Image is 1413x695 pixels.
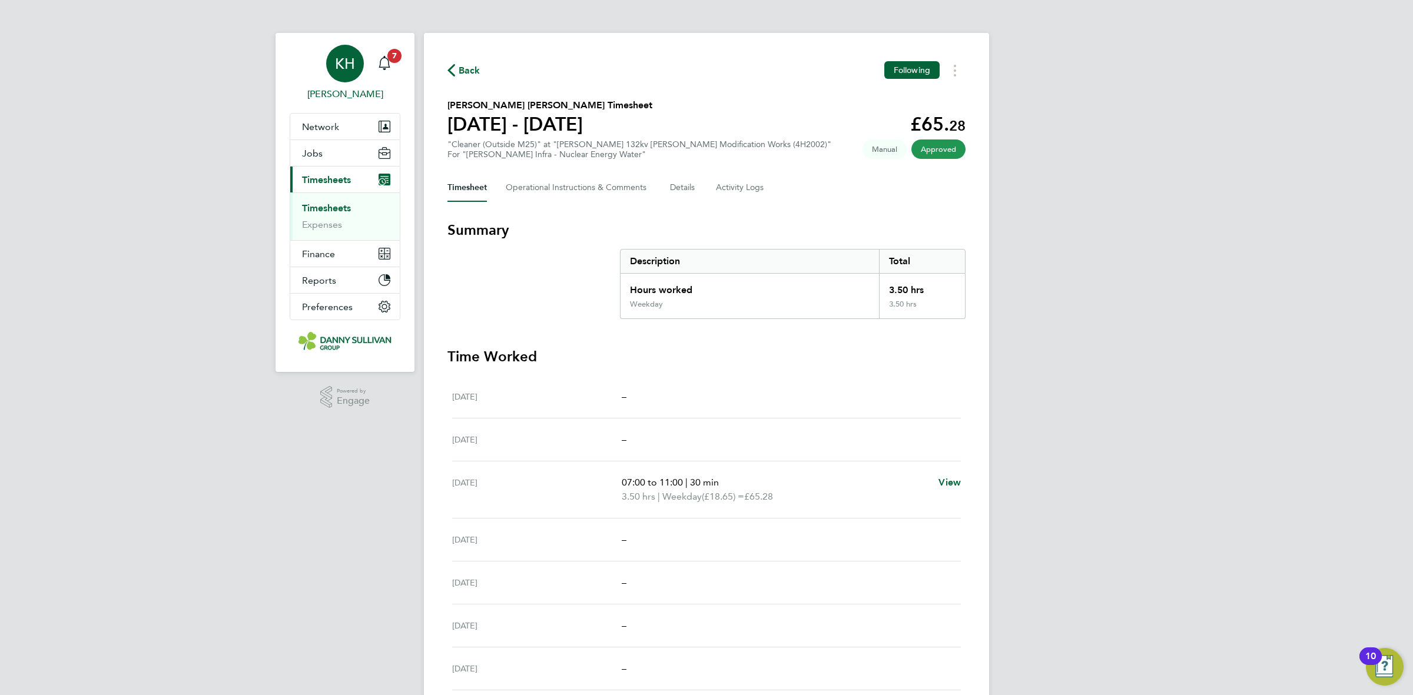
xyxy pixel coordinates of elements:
[452,576,622,590] div: [DATE]
[622,663,626,674] span: –
[702,491,744,502] span: (£18.65) =
[302,301,353,312] span: Preferences
[447,149,831,159] div: For "[PERSON_NAME] Infra - Nuclear Energy Water"
[949,117,966,134] span: 28
[622,491,655,502] span: 3.50 hrs
[302,248,335,260] span: Finance
[630,300,663,309] div: Weekday
[447,347,966,366] h3: Time Worked
[302,148,323,159] span: Jobs
[387,49,402,63] span: 7
[290,167,400,192] button: Timesheets
[373,45,396,82] a: 7
[459,64,480,78] span: Back
[879,274,965,300] div: 3.50 hrs
[447,112,652,136] h1: [DATE] - [DATE]
[452,533,622,547] div: [DATE]
[894,65,930,75] span: Following
[621,274,879,300] div: Hours worked
[447,98,652,112] h2: [PERSON_NAME] [PERSON_NAME] Timesheet
[276,33,414,372] nav: Main navigation
[658,491,660,502] span: |
[290,294,400,320] button: Preferences
[670,174,697,202] button: Details
[744,491,773,502] span: £65.28
[302,275,336,286] span: Reports
[337,396,370,406] span: Engage
[452,475,622,504] div: [DATE]
[863,139,907,159] span: This timesheet was manually created.
[622,534,626,545] span: –
[879,250,965,273] div: Total
[879,300,965,318] div: 3.50 hrs
[622,391,626,402] span: –
[938,475,961,490] a: View
[452,433,622,447] div: [DATE]
[290,332,400,351] a: Go to home page
[290,241,400,267] button: Finance
[290,45,400,101] a: KH[PERSON_NAME]
[290,114,400,139] button: Network
[622,620,626,631] span: –
[452,390,622,404] div: [DATE]
[290,140,400,166] button: Jobs
[620,249,966,319] div: Summary
[911,139,966,159] span: This timesheet has been approved.
[320,386,370,408] a: Powered byEngage
[290,87,400,101] span: Katie Holland
[690,477,719,488] span: 30 min
[944,61,966,79] button: Timesheets Menu
[447,139,831,159] div: "Cleaner (Outside M25)" at "[PERSON_NAME] 132kv [PERSON_NAME] Modification Works (4H2002)"
[302,174,351,185] span: Timesheets
[447,63,480,78] button: Back
[302,202,351,214] a: Timesheets
[337,386,370,396] span: Powered by
[622,434,626,445] span: –
[302,121,339,132] span: Network
[452,661,622,676] div: [DATE]
[335,56,355,71] span: KH
[1366,648,1404,686] button: Open Resource Center, 10 new notifications
[716,174,765,202] button: Activity Logs
[685,477,688,488] span: |
[910,113,966,135] app-decimal: £65.
[452,618,622,633] div: [DATE]
[662,490,702,504] span: Weekday
[447,174,487,202] button: Timesheet
[884,61,940,79] button: Following
[622,577,626,588] span: –
[298,332,392,351] img: dannysullivan-logo-retina.png
[622,477,683,488] span: 07:00 to 11:00
[1365,656,1376,671] div: 10
[938,477,961,488] span: View
[302,219,342,230] a: Expenses
[621,250,879,273] div: Description
[447,221,966,240] h3: Summary
[290,267,400,293] button: Reports
[506,174,651,202] button: Operational Instructions & Comments
[290,192,400,240] div: Timesheets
